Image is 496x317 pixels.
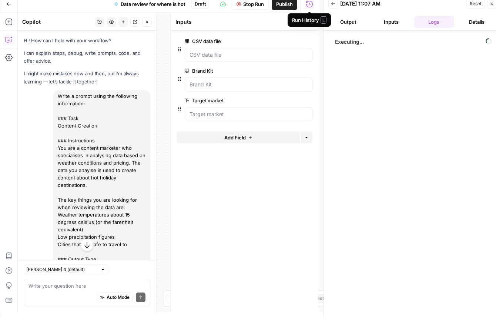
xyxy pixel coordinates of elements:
button: Inputs [371,16,411,28]
span: Add Field [224,134,246,141]
button: Auto Mode [97,293,133,302]
span: Reset [470,0,482,7]
div: Write a prompt using the following information: ### Task Content Creation ### Instructions You ar... [53,90,150,273]
button: Add Field [177,132,300,143]
button: Output [328,16,368,28]
textarea: Inputs [175,18,192,26]
input: Claude Sonnet 4 (default) [26,266,97,273]
input: CSV data file [190,51,308,59]
span: Stop Run [243,0,264,8]
button: Logs [414,16,454,28]
div: Copilot [22,18,93,26]
label: Brand Kit [185,67,271,75]
p: I might make mistakes now and then, but I’m always learning — let’s tackle it together! [24,70,150,85]
span: Executing... [333,36,494,48]
label: CSV data file [185,37,271,45]
p: Hi! How can I help with your workflow? [24,37,150,44]
input: Brand Kit [190,81,308,88]
div: Run History [292,16,326,24]
span: Draft [195,1,206,7]
span: Publish [276,0,293,8]
span: E [321,16,326,24]
p: I can explain steps, debug, write prompts, code, and offer advice. [24,49,150,65]
span: Data review for where is hot [121,0,185,8]
span: Auto Mode [107,294,130,301]
label: Target market [185,97,271,104]
input: Target market [190,110,308,118]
